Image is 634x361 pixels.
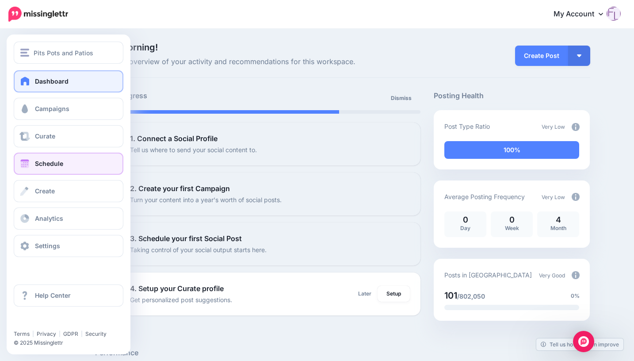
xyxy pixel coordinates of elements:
[577,54,581,57] img: arrow-down-white.png
[444,270,532,280] p: Posts in [GEOGRAPHIC_DATA]
[542,123,565,130] span: Very Low
[59,330,61,337] span: |
[32,330,34,337] span: |
[14,42,123,64] button: Pits Pots and Patios
[130,134,218,143] b: 1. Connect a Social Profile
[550,225,566,231] span: Month
[457,292,485,300] span: /802,050
[14,330,30,337] a: Terms
[34,48,93,58] span: Pits Pots and Patios
[63,330,78,337] a: GDPR
[545,4,621,25] a: My Account
[35,105,69,112] span: Campaigns
[14,235,123,257] a: Settings
[386,90,417,106] a: Dismiss
[130,184,230,193] b: 2. Create your first Campaign
[444,192,525,202] p: Average Posting Frequency
[444,121,490,131] p: Post Type Ratio
[130,284,224,293] b: 4. Setup your Curate profile
[353,286,377,302] a: Later
[95,347,590,358] h5: Performance
[14,98,123,120] a: Campaigns
[95,56,421,68] span: Here's an overview of your activity and recommendations for this workspace.
[505,225,519,231] span: Week
[14,338,129,347] li: © 2025 Missinglettr
[572,123,580,131] img: info-circle-grey.png
[35,132,55,140] span: Curate
[572,271,580,279] img: info-circle-grey.png
[573,331,594,352] div: Open Intercom Messenger
[571,292,580,300] span: 0%
[85,330,107,337] a: Security
[536,338,623,350] a: Tell us how we can improve
[35,215,63,222] span: Analytics
[130,195,282,205] p: Turn your content into a year's worth of social posts.
[35,292,71,299] span: Help Center
[515,46,568,66] a: Create Post
[35,242,60,250] span: Settings
[444,141,579,159] div: 100% of your posts in the last 30 days have been from Drip Campaigns
[95,90,258,101] h5: Setup Progress
[35,187,55,195] span: Create
[35,77,69,85] span: Dashboard
[542,216,575,224] p: 4
[130,295,232,305] p: Get personalized post suggestions.
[572,193,580,201] img: info-circle-grey.png
[14,125,123,147] a: Curate
[130,145,257,155] p: Tell us where to send your social content to.
[37,330,56,337] a: Privacy
[20,49,29,57] img: menu.png
[378,286,410,302] a: Setup
[542,194,565,200] span: Very Low
[14,318,81,326] iframe: Twitter Follow Button
[81,330,83,337] span: |
[14,180,123,202] a: Create
[35,160,63,167] span: Schedule
[130,234,242,243] b: 3. Schedule your first Social Post
[449,216,482,224] p: 0
[14,207,123,230] a: Analytics
[539,272,565,279] span: Very Good
[14,70,123,92] a: Dashboard
[444,290,457,301] span: 101
[434,90,590,101] h5: Posting Health
[495,216,528,224] p: 0
[14,153,123,175] a: Schedule
[460,225,470,231] span: Day
[8,7,68,22] img: Missinglettr
[14,284,123,307] a: Help Center
[130,245,267,255] p: Taking control of your social output starts here.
